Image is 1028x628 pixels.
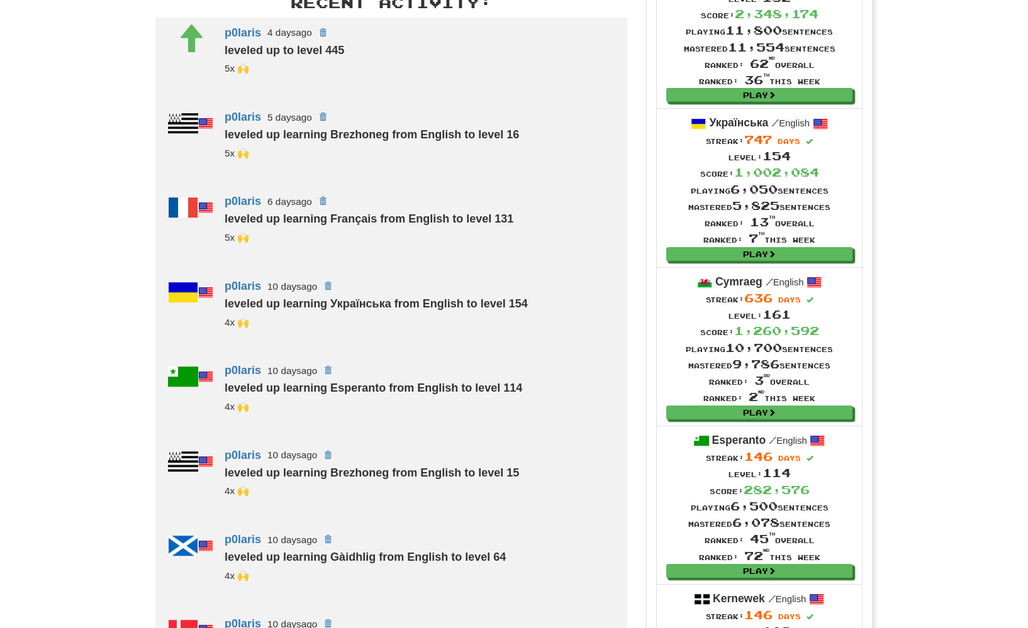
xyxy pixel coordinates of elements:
span: 10,700 [725,341,782,355]
small: 10 days ago [267,449,317,460]
span: 6,078 [732,515,779,529]
div: Ranked: this week [684,72,835,88]
span: 1,002,084 [734,165,819,179]
div: Ranked: overall [684,55,835,72]
a: Play [666,247,852,261]
div: Level: [686,306,833,322]
span: 11,554 [728,40,785,54]
small: English [771,118,810,128]
div: Mastered sentences [688,197,830,214]
small: 10 days ago [267,365,317,376]
span: 13 [750,215,775,229]
sup: nd [769,56,775,60]
span: Streak includes today. [807,455,813,462]
strong: Kernewek [713,592,765,605]
div: Streak: [686,290,833,306]
span: 72 [744,549,769,563]
div: Ranked: overall [688,531,830,547]
div: Mastered sentences [684,39,835,55]
strong: Esperanto [712,434,766,446]
sup: nd [763,548,769,553]
strong: leveled up learning Français from English to level 131 [225,212,513,225]
div: Ranked: overall [688,214,830,230]
span: 36 [744,73,769,87]
span: 7 [749,231,764,245]
div: Ranked: this week [688,548,830,564]
small: segfault<br />superwinston<br />kupo03<br />19cupsofcoffee [225,317,249,328]
div: Playing sentences [688,498,830,514]
div: Streak: [688,131,830,148]
div: Streak: [688,448,830,465]
small: 19cupsofcoffee<br />segfault<br />kupo03<br />_cmns<br />superwinston [225,148,249,158]
span: 6,050 [730,182,778,196]
span: 11,800 [725,23,782,37]
strong: Українська [709,116,768,129]
small: segfault<br />superwinston<br />kupo03<br />19cupsofcoffee [225,401,249,412]
span: 3 [754,373,770,387]
a: Play [666,564,852,578]
strong: leveled up to level 445 [225,44,344,57]
div: Ranked: this week [686,388,833,405]
sup: rd [764,373,770,378]
div: Mastered sentences [688,514,830,531]
span: 9,786 [732,357,779,371]
strong: leveled up learning Brezhoneg from English to level 15 [225,466,519,479]
div: Score: [686,322,833,339]
sup: th [769,532,775,536]
a: p0laris [225,364,261,377]
span: days [778,295,801,304]
span: 747 [744,133,772,146]
a: p0laris [225,111,261,123]
strong: leveled up learning Esperanto from English to level 114 [225,382,522,394]
span: 146 [744,449,773,463]
span: / [766,276,773,287]
strong: leveled up learning Brezhoneg from English to level 16 [225,128,519,141]
a: p0laris [225,280,261,292]
span: days [778,454,801,462]
small: English [769,436,807,446]
div: Level: [688,148,830,164]
small: English [768,594,806,604]
span: 636 [744,291,773,305]
div: Playing sentences [688,181,830,197]
strong: leveled up learning Українська from English to level 154 [225,297,528,310]
span: 45 [750,532,775,546]
span: 62 [750,57,775,70]
sup: nd [758,390,764,394]
small: superwinston<br />19cupsofcoffee<br />_cmns<br />kupo03<br />segfault [225,63,249,74]
div: Score: [684,6,835,22]
div: Score: [688,164,830,180]
a: Play [666,88,852,102]
small: segfault<br />superwinston<br />kupo03<br />19cupsofcoffee [225,570,249,581]
a: p0laris [225,533,261,546]
small: 19cupsofcoffee<br />segfault<br />kupo03<br />_cmns<br />superwinston [225,232,249,243]
small: 10 days ago [267,281,317,292]
span: 2 [749,390,764,404]
strong: leveled up learning Gàidhlig from English to level 64 [225,551,506,563]
span: / [768,593,775,604]
span: 5,825 [732,199,779,212]
small: 5 days ago [267,112,312,123]
small: 6 days ago [267,196,312,207]
span: / [769,434,776,446]
span: Streak includes today. [807,297,813,304]
span: 6,500 [730,499,778,513]
small: 4 days ago [267,27,312,38]
span: 1,260,592 [734,324,819,338]
span: 146 [744,608,773,622]
div: Streak: [688,607,830,623]
span: days [778,137,800,145]
sup: th [769,215,775,219]
span: 2,348,174 [735,7,818,21]
span: days [778,612,801,620]
div: Ranked: overall [686,372,833,388]
div: Score: [688,482,830,498]
span: / [771,117,779,128]
div: Mastered sentences [686,356,833,372]
span: 114 [763,466,791,480]
span: Streak includes today. [806,138,813,145]
span: 154 [763,149,791,163]
small: segfault<br />superwinston<br />kupo03<br />19cupsofcoffee [225,485,249,496]
small: 10 days ago [267,534,317,545]
sup: th [763,73,769,77]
